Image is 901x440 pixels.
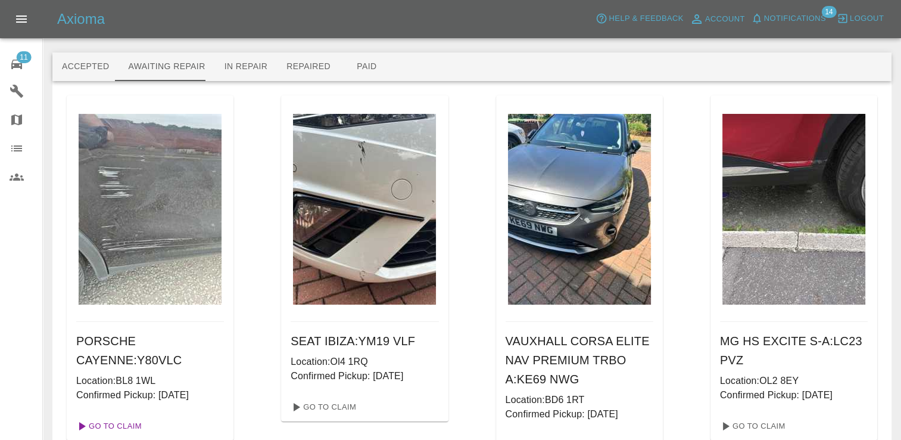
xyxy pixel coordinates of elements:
a: Go To Claim [71,417,145,436]
h6: PORSCHE CAYENNE : Y80VLC [76,331,224,370]
p: Confirmed Pickup: [DATE] [291,369,438,383]
button: Awaiting Repair [119,52,214,81]
a: Go To Claim [286,398,359,417]
h5: Axioma [57,10,105,29]
span: Account [705,13,745,26]
h6: VAUXHALL CORSA ELITE NAV PREMIUM TRBO A : KE69 NWG [506,331,653,389]
span: Notifications [764,12,826,26]
button: In Repair [215,52,278,81]
p: Location: Ol4 1RQ [291,355,438,369]
p: Location: OL2 8EY [720,374,868,388]
p: Location: BL8 1WL [76,374,224,388]
button: Accepted [52,52,119,81]
a: Account [687,10,748,29]
h6: SEAT IBIZA : YM19 VLF [291,331,438,351]
button: Paid [340,52,394,81]
button: Repaired [277,52,340,81]
p: Confirmed Pickup: [DATE] [506,407,653,422]
p: Confirmed Pickup: [DATE] [76,388,224,402]
button: Open drawer [7,5,36,33]
button: Help & Feedback [593,10,686,28]
span: Logout [850,12,884,26]
a: Go To Claim [715,417,788,436]
span: 11 [16,51,31,63]
button: Notifications [748,10,829,28]
p: Location: BD6 1RT [506,393,653,407]
span: 14 [821,6,836,18]
button: Logout [834,10,887,28]
h6: MG HS EXCITE S-A : LC23 PVZ [720,331,868,370]
span: Help & Feedback [609,12,683,26]
p: Confirmed Pickup: [DATE] [720,388,868,402]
